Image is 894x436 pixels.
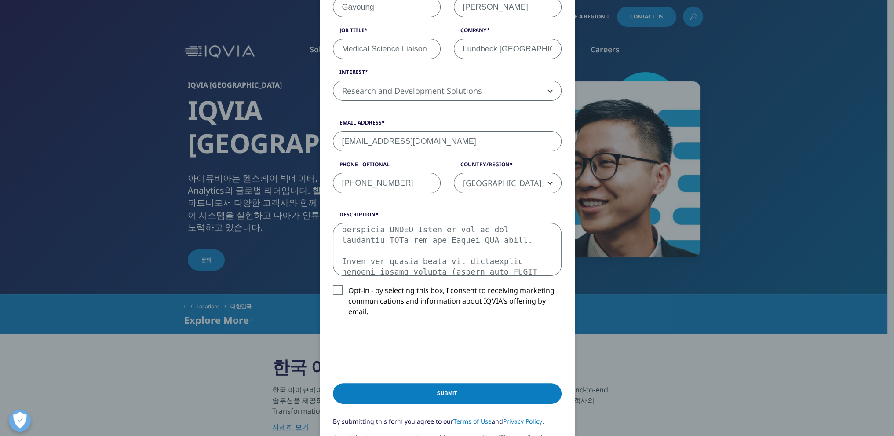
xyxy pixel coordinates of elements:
input: Submit [333,383,562,404]
a: Privacy Policy [503,417,542,425]
span: South Korea [454,173,561,194]
span: South Korea [454,173,562,193]
label: Company [454,26,562,39]
label: Job Title [333,26,441,39]
span: Research and Development Solutions [333,81,562,101]
label: Opt-in - by selecting this box, I consent to receiving marketing communications and information a... [333,285,562,322]
a: Terms of Use [453,417,492,425]
span: Research and Development Solutions [333,81,561,101]
iframe: reCAPTCHA [333,331,467,365]
button: 개방형 기본 설정 [9,410,31,432]
p: By submitting this form you agree to our and . [333,417,562,433]
label: Country/Region [454,161,562,173]
label: Description [333,211,562,223]
label: Email Address [333,119,562,131]
label: Phone - Optional [333,161,441,173]
label: Interest [333,68,562,81]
